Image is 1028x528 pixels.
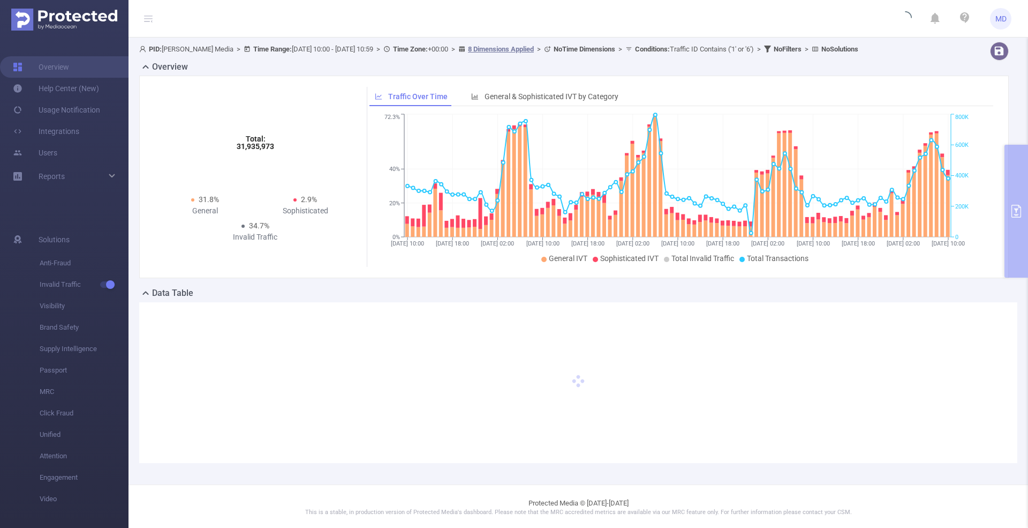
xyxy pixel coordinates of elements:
[253,45,292,53] b: Time Range:
[39,229,70,250] span: Solutions
[373,45,383,53] span: >
[600,254,659,263] span: Sophisticated IVT
[549,254,587,263] span: General IVT
[392,234,400,241] tspan: 0%
[233,45,244,53] span: >
[384,114,400,121] tspan: 72.3%
[13,142,57,163] a: Users
[995,8,1007,29] span: MD
[40,403,128,424] span: Click Fraud
[802,45,812,53] span: >
[139,45,858,53] span: [PERSON_NAME] Media [DATE] 10:00 - [DATE] 10:59 +00:00
[40,381,128,403] span: MRC
[40,467,128,488] span: Engagement
[393,45,428,53] b: Time Zone:
[471,93,479,100] i: icon: bar-chart
[40,424,128,445] span: Unified
[40,295,128,317] span: Visibility
[40,338,128,360] span: Supply Intelligence
[751,240,784,247] tspan: [DATE] 02:00
[40,252,128,274] span: Anti-Fraud
[13,121,79,142] a: Integrations
[955,114,969,121] tspan: 800K
[40,317,128,338] span: Brand Safety
[301,195,317,204] span: 2.9%
[671,254,734,263] span: Total Invalid Traffic
[199,195,219,204] span: 31.8%
[899,11,912,26] i: icon: loading
[554,45,615,53] b: No Time Dimensions
[389,200,400,207] tspan: 20%
[635,45,754,53] span: Traffic ID Contains ('1' or '6')
[774,45,802,53] b: No Filters
[841,240,874,247] tspan: [DATE] 18:00
[821,45,858,53] b: No Solutions
[13,78,99,99] a: Help Center (New)
[11,9,117,31] img: Protected Media
[706,240,739,247] tspan: [DATE] 18:00
[468,45,534,53] u: 8 Dimensions Applied
[39,166,65,187] a: Reports
[39,172,65,181] span: Reports
[661,240,694,247] tspan: [DATE] 10:00
[389,166,400,173] tspan: 40%
[40,360,128,381] span: Passport
[754,45,764,53] span: >
[152,61,188,73] h2: Overview
[448,45,458,53] span: >
[886,240,919,247] tspan: [DATE] 02:00
[13,56,69,78] a: Overview
[249,221,269,230] span: 34.7%
[571,240,604,247] tspan: [DATE] 18:00
[40,488,128,510] span: Video
[747,254,808,263] span: Total Transactions
[796,240,829,247] tspan: [DATE] 10:00
[245,135,265,143] tspan: Total:
[237,142,274,151] tspan: 31,935,973
[534,45,544,53] span: >
[13,99,100,121] a: Usage Notification
[40,445,128,467] span: Attention
[388,92,448,101] span: Traffic Over Time
[955,234,958,241] tspan: 0
[615,45,625,53] span: >
[375,93,382,100] i: icon: line-chart
[155,205,255,217] div: General
[391,240,424,247] tspan: [DATE] 10:00
[955,173,969,180] tspan: 400K
[932,240,965,247] tspan: [DATE] 10:00
[255,205,356,217] div: Sophisticated
[481,240,514,247] tspan: [DATE] 02:00
[955,203,969,210] tspan: 200K
[436,240,469,247] tspan: [DATE] 18:00
[152,287,193,300] h2: Data Table
[155,508,1001,517] p: This is a stable, in production version of Protected Media's dashboard. Please note that the MRC ...
[635,45,670,53] b: Conditions :
[149,45,162,53] b: PID:
[139,46,149,53] i: icon: user
[616,240,649,247] tspan: [DATE] 02:00
[526,240,559,247] tspan: [DATE] 10:00
[485,92,618,101] span: General & Sophisticated IVT by Category
[955,142,969,148] tspan: 600K
[40,274,128,295] span: Invalid Traffic
[205,232,306,243] div: Invalid Traffic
